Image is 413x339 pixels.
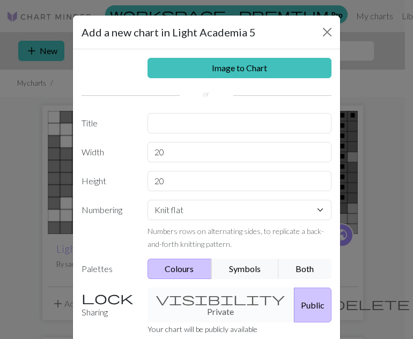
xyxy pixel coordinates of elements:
label: Width [75,142,141,162]
button: Colours [147,259,212,279]
button: Both [278,259,332,279]
a: Image to Chart [147,58,332,78]
label: Numbering [75,200,141,250]
small: Numbers rows on alternating sides, to replicate a back-and-forth knitting pattern. [147,227,324,248]
button: Close [319,24,336,41]
button: Public [294,288,331,322]
label: Palettes [75,259,141,279]
small: Your chart will be publicly available [147,325,257,334]
label: Height [75,171,141,191]
button: Symbols [211,259,279,279]
h5: Add a new chart in Light Academia 5 [82,24,256,40]
label: Title [75,113,141,133]
label: Sharing [75,288,141,322]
